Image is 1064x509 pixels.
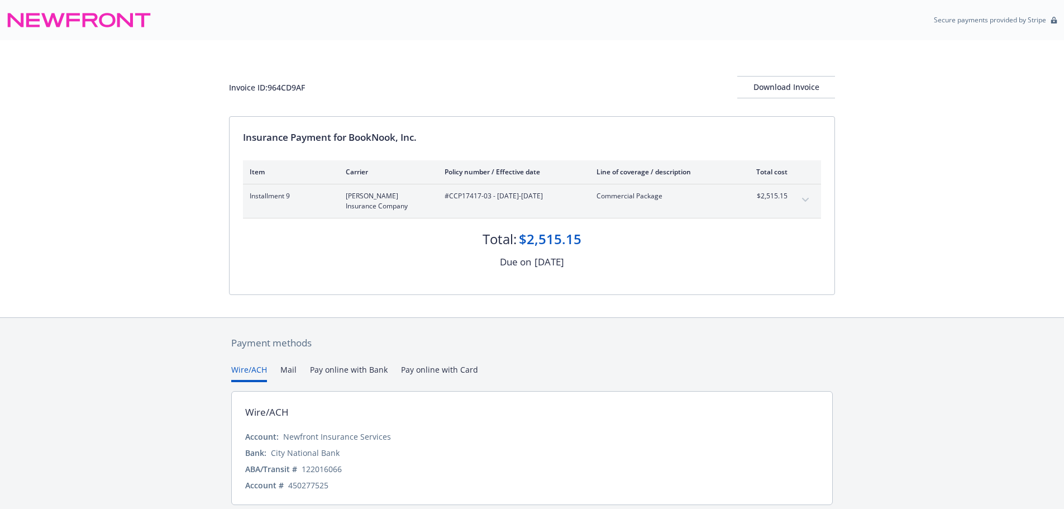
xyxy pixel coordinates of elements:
[245,447,266,459] div: Bank:
[346,167,427,177] div: Carrier
[401,364,478,382] button: Pay online with Card
[288,479,328,491] div: 450277525
[535,255,564,269] div: [DATE]
[737,77,835,98] div: Download Invoice
[302,463,342,475] div: 122016066
[445,191,579,201] span: #CCP17417-03 - [DATE]-[DATE]
[231,336,833,350] div: Payment methods
[310,364,388,382] button: Pay online with Bank
[271,447,340,459] div: City National Bank
[934,15,1046,25] p: Secure payments provided by Stripe
[500,255,531,269] div: Due on
[746,167,788,177] div: Total cost
[283,431,391,443] div: Newfront Insurance Services
[243,130,821,145] div: Insurance Payment for BookNook, Inc.
[245,431,279,443] div: Account:
[796,191,814,209] button: expand content
[280,364,297,382] button: Mail
[231,364,267,382] button: Wire/ACH
[346,191,427,211] span: [PERSON_NAME] Insurance Company
[250,167,328,177] div: Item
[245,405,289,420] div: Wire/ACH
[597,167,728,177] div: Line of coverage / description
[229,82,305,93] div: Invoice ID: 964CD9AF
[483,230,517,249] div: Total:
[243,184,821,218] div: Installment 9[PERSON_NAME] Insurance Company#CCP17417-03 - [DATE]-[DATE]Commercial Package$2,515....
[250,191,328,201] span: Installment 9
[597,191,728,201] span: Commercial Package
[519,230,581,249] div: $2,515.15
[746,191,788,201] span: $2,515.15
[245,479,284,491] div: Account #
[445,167,579,177] div: Policy number / Effective date
[737,76,835,98] button: Download Invoice
[245,463,297,475] div: ABA/Transit #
